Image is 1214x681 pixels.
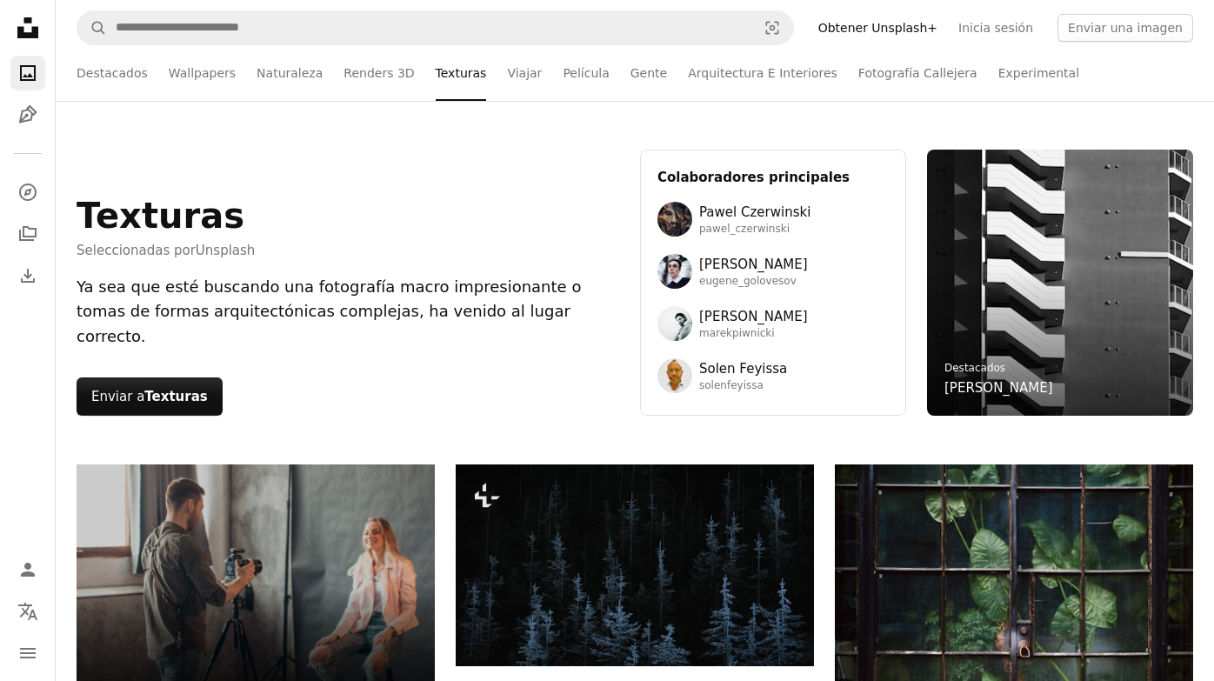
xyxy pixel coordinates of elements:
a: Colecciones [10,217,45,251]
button: Idioma [10,594,45,629]
span: Pawel Czerwinski [699,202,810,223]
a: Viajar [507,45,542,101]
a: Avatar del usuario Solen FeyissaSolen Feyissasolenfeyissa [657,358,889,393]
a: Obtener Unsplash+ [808,14,948,42]
button: Búsqueda visual [751,11,793,44]
form: Encuentra imágenes en todo el sitio [77,10,794,45]
img: Avatar del usuario Pawel Czerwinski [657,202,692,237]
span: [PERSON_NAME] [699,254,808,275]
a: Historial de descargas [10,258,45,293]
button: Buscar en Unsplash [77,11,107,44]
a: Iniciar sesión / Registrarse [10,552,45,587]
div: Ya sea que esté buscando una fotografía macro impresionante o tomas de formas arquitectónicas com... [77,275,619,350]
img: Avatar del usuario Marek Piwnicki [657,306,692,341]
h1: Texturas [77,195,255,237]
button: Enviar aTexturas [77,377,223,416]
a: Avatar del usuario Marek Piwnicki[PERSON_NAME]marekpiwnicki [657,306,889,341]
a: Arquitectura E Interiores [688,45,837,101]
a: Experimental [998,45,1079,101]
a: Ilustraciones [10,97,45,132]
span: pawel_czerwinski [699,223,810,237]
a: Unsplash [196,243,256,258]
a: Destacados [77,45,148,101]
a: Gente [630,45,667,101]
span: [PERSON_NAME] [699,306,808,327]
a: Fotografía Callejera [858,45,977,101]
a: Destacados [944,362,1005,374]
span: eugene_golovesov [699,275,808,289]
span: marekpiwnicki [699,327,808,341]
span: Solen Feyissa [699,358,787,379]
a: Explorar [10,175,45,210]
img: Avatar del usuario Eugene Golovesov [657,254,692,289]
span: solenfeyissa [699,379,787,393]
a: Naturaleza [257,45,323,101]
a: Avatar del usuario Eugene Golovesov[PERSON_NAME]eugene_golovesov [657,254,889,289]
a: Un bosque lleno de muchos árboles altos [456,557,814,572]
a: Fotos [10,56,45,90]
img: Un bosque lleno de muchos árboles altos [456,464,814,666]
img: Avatar del usuario Solen Feyissa [657,358,692,393]
a: Exuberantes plantas verdes vistas a través de una puerta de vidrio desgastado. [835,591,1193,606]
button: Menú [10,636,45,671]
h3: Colaboradores principales [657,167,889,188]
span: Seleccionadas por [77,240,255,261]
a: [PERSON_NAME] [944,377,1053,398]
a: Renders 3D [344,45,414,101]
strong: Texturas [144,389,207,404]
a: Avatar del usuario Pawel CzerwinskiPawel Czerwinskipawel_czerwinski [657,202,889,237]
a: Inicia sesión [948,14,1044,42]
button: Enviar una imagen [1057,14,1193,42]
a: Wallpapers [169,45,236,101]
a: Película [563,45,609,101]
